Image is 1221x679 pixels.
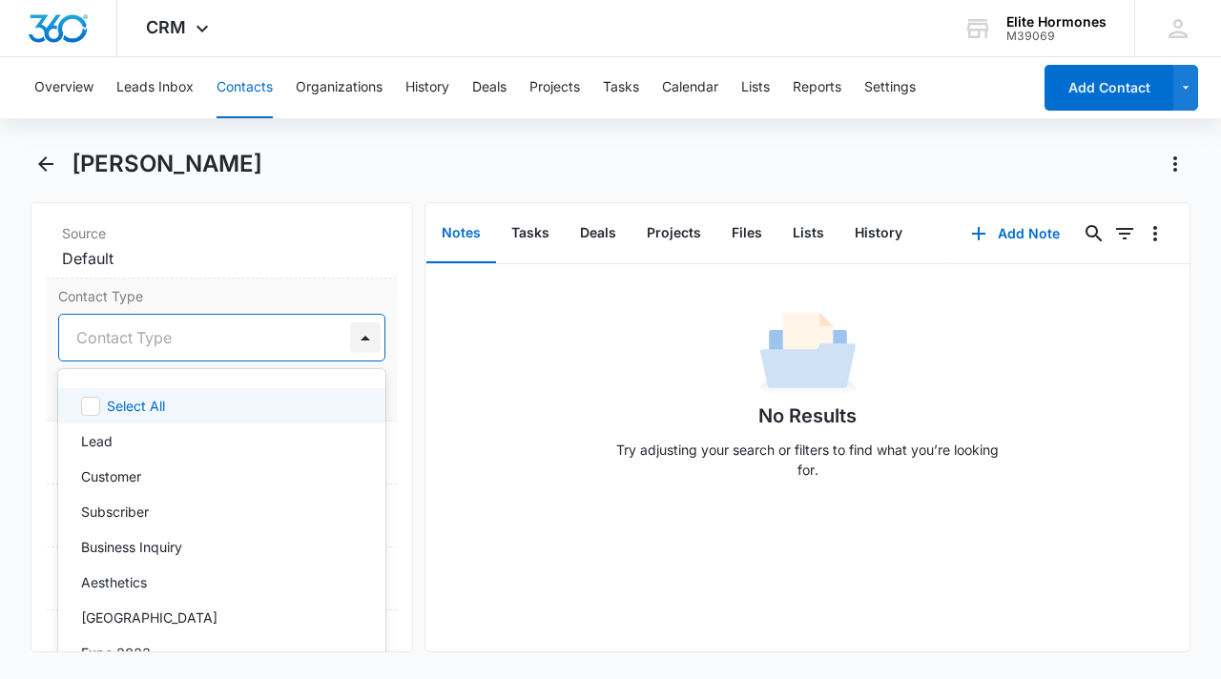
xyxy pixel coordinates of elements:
div: Assigned ToGeneral Staff [47,484,397,547]
button: Back [31,149,60,179]
button: Deals [472,57,507,118]
div: Contact StatusNone [47,422,397,484]
p: Select All [107,396,165,416]
p: Lead [81,431,113,451]
p: Customer [81,466,141,486]
button: Settings [864,57,916,118]
button: Files [716,204,777,263]
button: Lists [777,204,839,263]
button: Overflow Menu [1140,218,1170,249]
button: Search... [1079,218,1109,249]
button: Calendar [662,57,718,118]
button: Notes [426,204,496,263]
button: Projects [529,57,580,118]
p: Subscriber [81,502,149,522]
div: SourceDefault [47,216,397,278]
button: Reports [793,57,841,118]
label: Source [62,223,382,243]
button: Contacts [217,57,273,118]
button: Leads Inbox [116,57,194,118]
button: Add Note [952,211,1079,257]
button: History [839,204,918,263]
label: Contact Type [58,286,385,306]
button: Tasks [603,57,639,118]
dd: Default [62,247,382,270]
p: Aesthetics [81,572,147,592]
button: Tasks [496,204,565,263]
button: Overview [34,57,93,118]
button: Add Contact [1045,65,1173,111]
div: Tags--- [47,547,397,610]
h1: [PERSON_NAME] [72,150,262,178]
button: Projects [631,204,716,263]
button: Organizations [296,57,383,118]
div: account name [1006,14,1107,30]
p: Business Inquiry [81,537,182,557]
button: Actions [1160,149,1190,179]
div: account id [1006,30,1107,43]
button: History [405,57,449,118]
button: Deals [565,204,631,263]
p: Try adjusting your search or filters to find what you’re looking for. [608,440,1008,480]
p: Expo 2023 [81,643,151,663]
p: [GEOGRAPHIC_DATA] [81,607,217,628]
div: Next Contact Date--- [47,610,397,673]
button: Lists [741,57,770,118]
span: CRM [146,17,186,37]
img: No Data [760,306,856,401]
button: Filters [1109,218,1140,249]
h1: No Results [758,401,857,430]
